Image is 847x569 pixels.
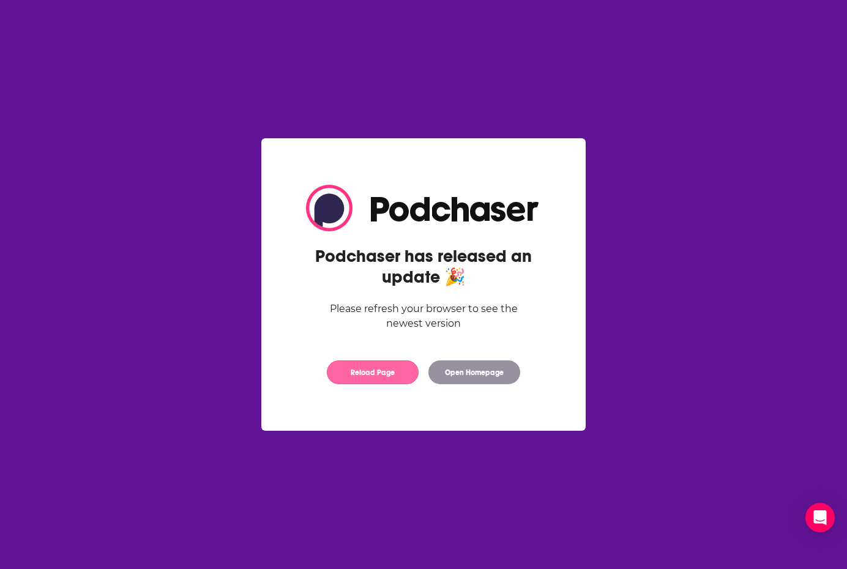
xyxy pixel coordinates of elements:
[306,302,541,331] div: Please refresh your browser to see the newest version
[306,185,541,231] img: Logo
[805,503,835,532] div: Open Intercom Messenger
[306,246,541,288] h2: Podchaser has released an update 🎉
[428,360,520,384] button: Open Homepage
[327,360,419,384] button: Reload Page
